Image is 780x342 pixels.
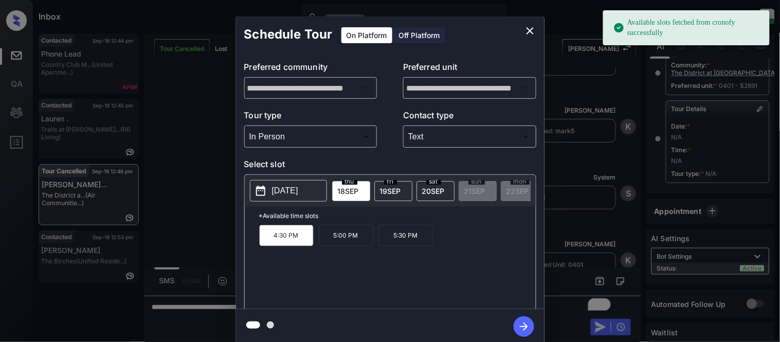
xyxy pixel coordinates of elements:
[374,181,412,201] div: date-select
[613,13,761,42] div: Available slots fetched from cronofy successfully
[338,187,359,195] span: 18 SEP
[244,61,377,77] p: Preferred community
[244,158,536,174] p: Select slot
[380,187,401,195] span: 19 SEP
[378,225,433,246] p: 5:30 PM
[403,61,536,77] p: Preferred unit
[422,187,445,195] span: 20 SEP
[384,178,397,185] span: fri
[403,109,536,125] p: Contact type
[341,27,392,43] div: On Platform
[259,225,314,246] p: 4:30 PM
[426,178,441,185] span: sat
[236,16,341,52] h2: Schedule Tour
[342,178,357,185] span: thu
[250,180,327,202] button: [DATE]
[332,181,370,201] div: date-select
[507,313,540,340] button: btn-next
[319,225,373,246] p: 5:00 PM
[406,128,534,145] div: Text
[247,128,375,145] div: In Person
[259,207,536,225] p: *Available time slots
[394,27,445,43] div: Off Platform
[272,185,298,197] p: [DATE]
[244,109,377,125] p: Tour type
[416,181,455,201] div: date-select
[520,21,540,41] button: close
